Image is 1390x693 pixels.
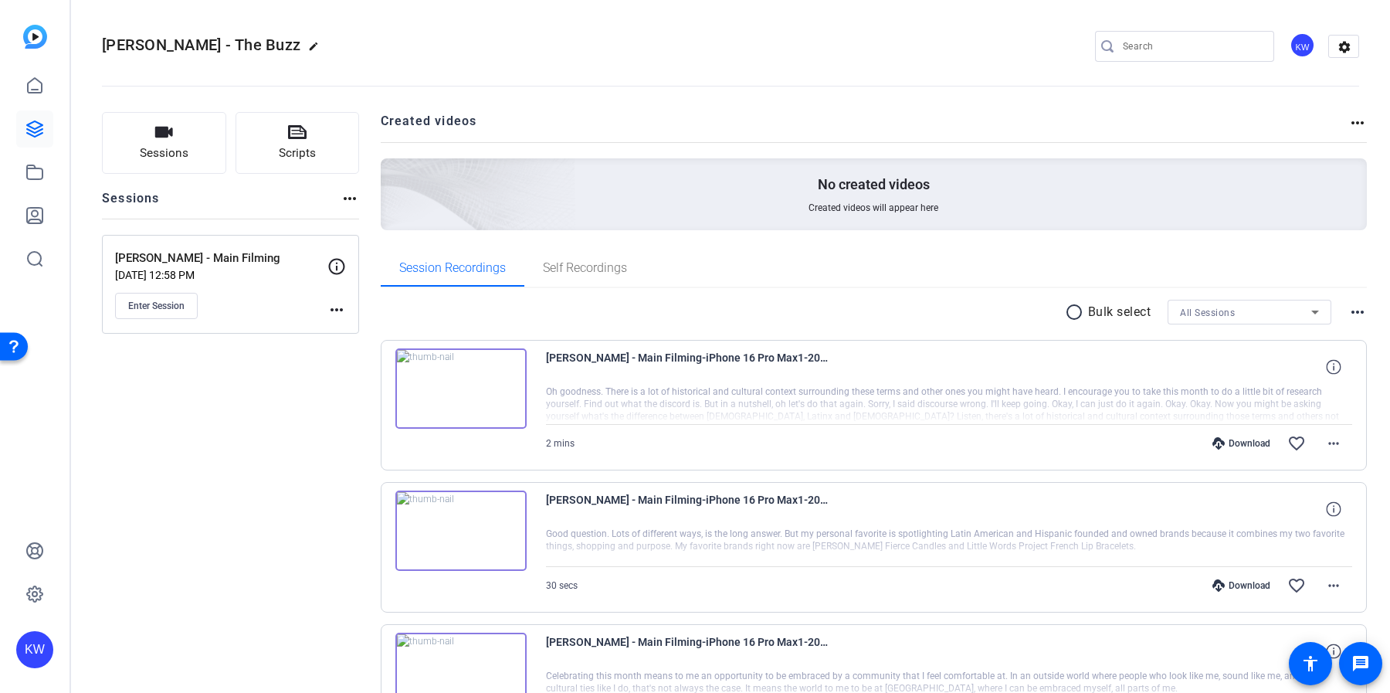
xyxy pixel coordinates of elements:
[16,631,53,668] div: KW
[546,633,832,670] span: [PERSON_NAME] - Main Filming-iPhone 16 Pro Max1-2025-09-09-13-43-18-236-0
[1123,37,1262,56] input: Search
[1287,434,1306,453] mat-icon: favorite_border
[381,112,1349,142] h2: Created videos
[102,36,300,54] span: [PERSON_NAME] - The Buzz
[140,144,188,162] span: Sessions
[1205,437,1278,450] div: Download
[543,262,627,274] span: Self Recordings
[115,250,327,267] p: [PERSON_NAME] - Main Filming
[546,438,575,449] span: 2 mins
[1205,579,1278,592] div: Download
[23,25,47,49] img: blue-gradient.svg
[1329,36,1360,59] mat-icon: settings
[395,348,527,429] img: thumb-nail
[395,491,527,571] img: thumb-nail
[102,189,160,219] h2: Sessions
[128,300,185,312] span: Enter Session
[546,348,832,386] span: [PERSON_NAME] - Main Filming-iPhone 16 Pro Max1-2025-09-09-13-45-24-865-0
[1290,32,1317,59] ngx-avatar: Kent Worthington
[341,189,359,208] mat-icon: more_horiz
[1065,303,1088,321] mat-icon: radio_button_unchecked
[1088,303,1151,321] p: Bulk select
[1287,576,1306,595] mat-icon: favorite_border
[546,580,578,591] span: 30 secs
[1348,303,1367,321] mat-icon: more_horiz
[115,269,327,281] p: [DATE] 12:58 PM
[1348,114,1367,132] mat-icon: more_horiz
[1324,434,1343,453] mat-icon: more_horiz
[399,262,506,274] span: Session Recordings
[115,293,198,319] button: Enter Session
[809,202,938,214] span: Created videos will appear here
[1351,654,1370,673] mat-icon: message
[327,301,346,319] mat-icon: more_horiz
[1324,576,1343,595] mat-icon: more_horiz
[1180,307,1235,318] span: All Sessions
[546,491,832,528] span: [PERSON_NAME] - Main Filming-iPhone 16 Pro Max1-2025-09-09-13-44-29-545-0
[1301,654,1320,673] mat-icon: accessibility
[308,41,327,59] mat-icon: edit
[208,5,576,341] img: Creted videos background
[102,112,226,174] button: Sessions
[1290,32,1315,58] div: KW
[279,144,316,162] span: Scripts
[236,112,360,174] button: Scripts
[818,175,930,194] p: No created videos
